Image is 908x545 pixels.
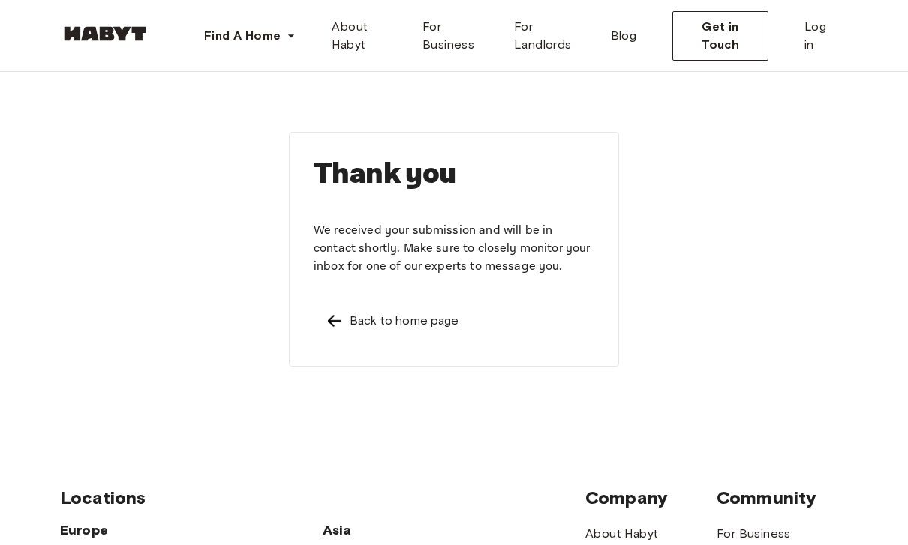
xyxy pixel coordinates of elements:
span: For Landlords [514,18,587,54]
a: For Business [717,525,791,543]
span: About Habyt [332,18,398,54]
a: About Habyt [320,12,410,60]
span: Blog [611,27,637,45]
a: About Habyt [585,525,658,543]
span: Community [717,487,848,509]
span: Locations [60,487,585,509]
img: Habyt [60,26,150,41]
button: Find A Home [192,21,308,51]
span: Get in Touch [685,18,756,54]
span: Find A Home [204,27,281,45]
span: Log in [804,18,836,54]
span: For Business [422,18,490,54]
h1: Thank you [314,157,594,192]
button: Get in Touch [672,11,768,61]
a: For Landlords [502,12,599,60]
a: Log in [792,12,848,60]
a: Left pointing arrowBack to home page [314,300,594,342]
span: Company [585,487,717,509]
div: Back to home page [350,312,459,330]
a: Blog [599,12,649,60]
a: For Business [410,12,502,60]
span: Asia [323,521,454,539]
span: Europe [60,521,323,539]
p: We received your submission and will be in contact shortly. Make sure to closely monitor your inb... [314,222,594,276]
img: Left pointing arrow [326,312,344,330]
